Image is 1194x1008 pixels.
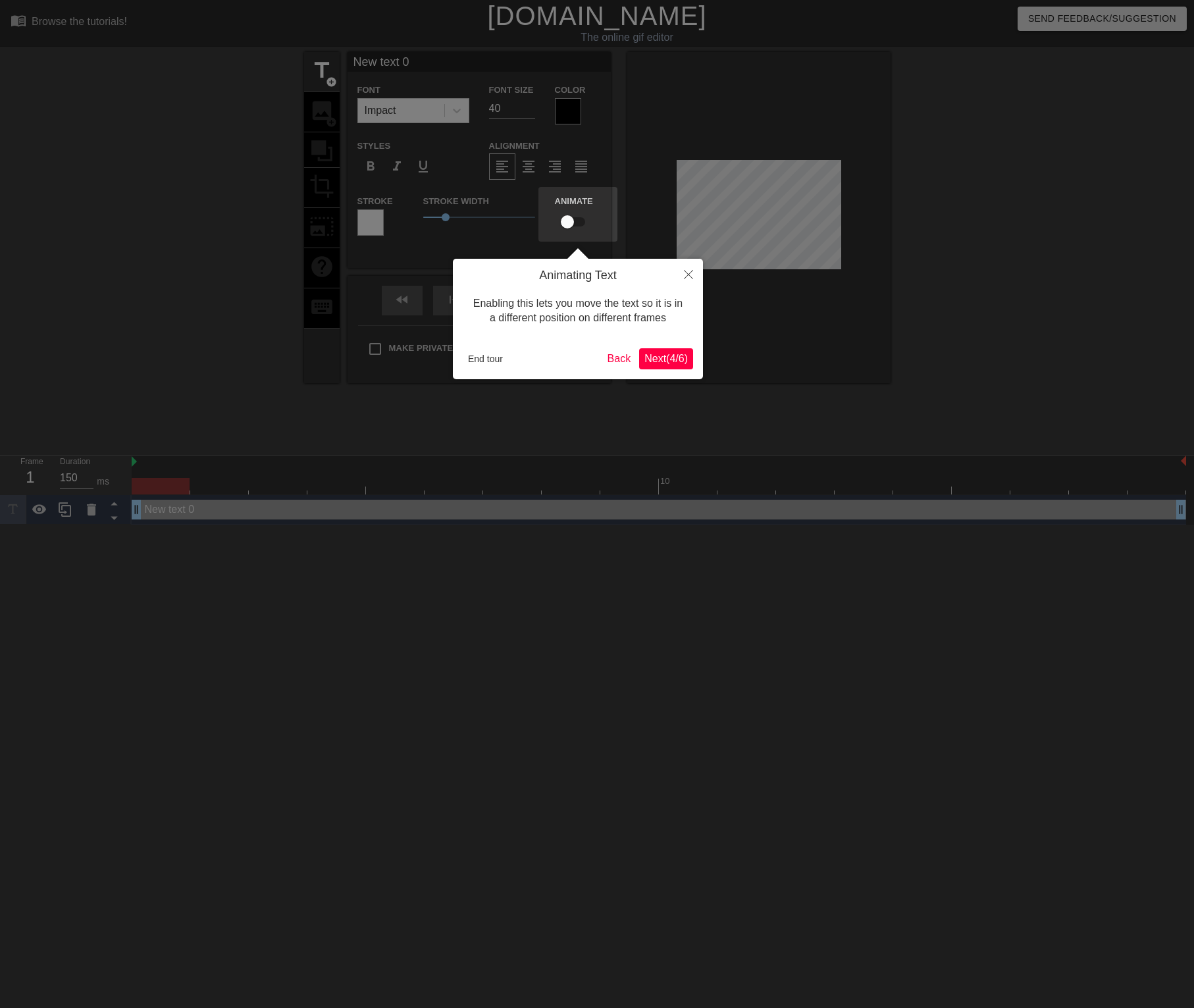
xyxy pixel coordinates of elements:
h4: Animating Text [463,269,693,283]
button: Next [639,348,693,369]
button: Back [602,348,636,369]
div: Enabling this lets you move the text so it is in a different position on different frames [463,283,693,339]
button: End tour [463,349,508,369]
button: Close [674,259,703,289]
span: Next ( 4 / 6 ) [644,353,688,364]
